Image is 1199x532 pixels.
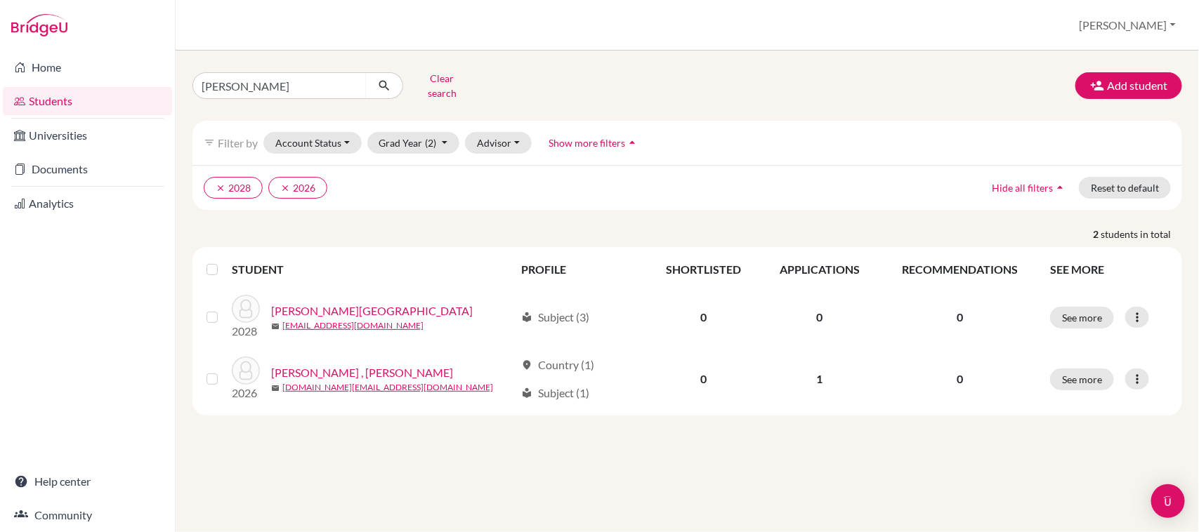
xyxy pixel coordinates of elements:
button: clear2026 [268,177,327,199]
a: Community [3,501,172,529]
i: filter_list [204,137,215,148]
button: Clear search [403,67,481,104]
span: (2) [426,137,437,149]
span: Filter by [218,136,258,149]
button: Reset to default [1079,177,1171,199]
span: mail [271,322,280,331]
td: 0 [760,286,879,348]
img: Nguyễn Bảo , Anh [232,357,260,385]
button: Advisor [465,132,532,154]
button: clear2028 [204,177,263,199]
th: APPLICATIONS [760,253,879,286]
span: Hide all filters [992,182,1053,194]
button: Grad Year(2) [367,132,460,154]
span: location_on [521,359,532,371]
a: Analytics [3,189,172,218]
div: Subject (3) [521,309,589,326]
button: Add student [1075,72,1182,99]
button: [PERSON_NAME] [1073,12,1182,39]
i: clear [280,183,290,193]
th: STUDENT [232,253,513,286]
div: Country (1) [521,357,594,373]
div: Open Intercom Messenger [1151,484,1185,518]
span: local_library [521,387,532,399]
th: RECOMMENDATIONS [879,253,1042,286]
input: Find student by name... [192,72,367,99]
a: [PERSON_NAME][GEOGRAPHIC_DATA] [271,302,473,319]
p: 2026 [232,385,260,401]
button: Show more filtersarrow_drop_up [537,132,652,154]
th: SHORTLISTED [648,253,760,286]
a: [PERSON_NAME] , [PERSON_NAME] [271,364,453,381]
i: clear [216,183,225,193]
p: 0 [887,371,1033,387]
a: Home [3,53,172,81]
span: mail [271,384,280,392]
i: arrow_drop_up [1053,180,1067,194]
button: Hide all filtersarrow_drop_up [980,177,1079,199]
button: Account Status [263,132,362,154]
a: Students [3,87,172,115]
a: Universities [3,121,172,149]
span: Show more filters [549,137,626,149]
td: 0 [648,286,760,348]
span: local_library [521,312,532,323]
span: students in total [1101,227,1182,241]
button: See more [1050,307,1114,328]
td: 1 [760,348,879,410]
button: See more [1050,368,1114,390]
td: 0 [648,348,760,410]
img: Le Bao , Anh [232,295,260,323]
strong: 2 [1093,227,1101,241]
div: Subject (1) [521,385,589,401]
th: SEE MORE [1042,253,1177,286]
p: 2028 [232,323,260,340]
p: 0 [887,309,1033,326]
a: [EMAIL_ADDRESS][DOMAIN_NAME] [282,319,424,332]
a: Help center [3,467,172,496]
img: Bridge-U [11,14,67,36]
a: Documents [3,155,172,183]
a: [DOMAIN_NAME][EMAIL_ADDRESS][DOMAIN_NAME] [282,381,493,394]
th: PROFILE [513,253,648,286]
i: arrow_drop_up [626,135,640,149]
